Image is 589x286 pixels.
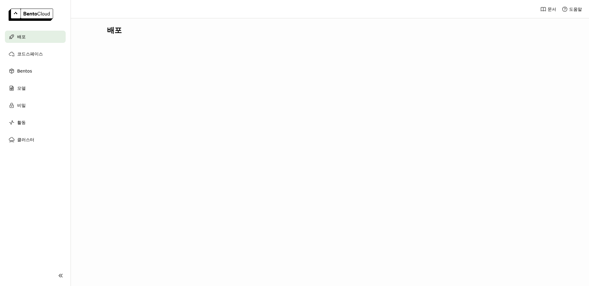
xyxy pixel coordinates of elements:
div: 배포 [107,26,552,35]
img: logo [9,9,53,21]
span: Bentos [17,67,32,75]
div: 도움말 [562,6,582,12]
a: 활동 [5,116,66,129]
span: 코드스페이스 [17,50,43,58]
span: 배포 [17,33,26,40]
span: 모델 [17,85,26,92]
span: 문서 [548,6,556,12]
a: 문서 [540,6,556,12]
span: 비밀 [17,102,26,109]
a: 비밀 [5,99,66,111]
a: 모델 [5,82,66,94]
span: 도움말 [569,6,582,12]
span: 활동 [17,119,26,126]
a: Bentos [5,65,66,77]
a: 클러스터 [5,134,66,146]
span: 클러스터 [17,136,34,143]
